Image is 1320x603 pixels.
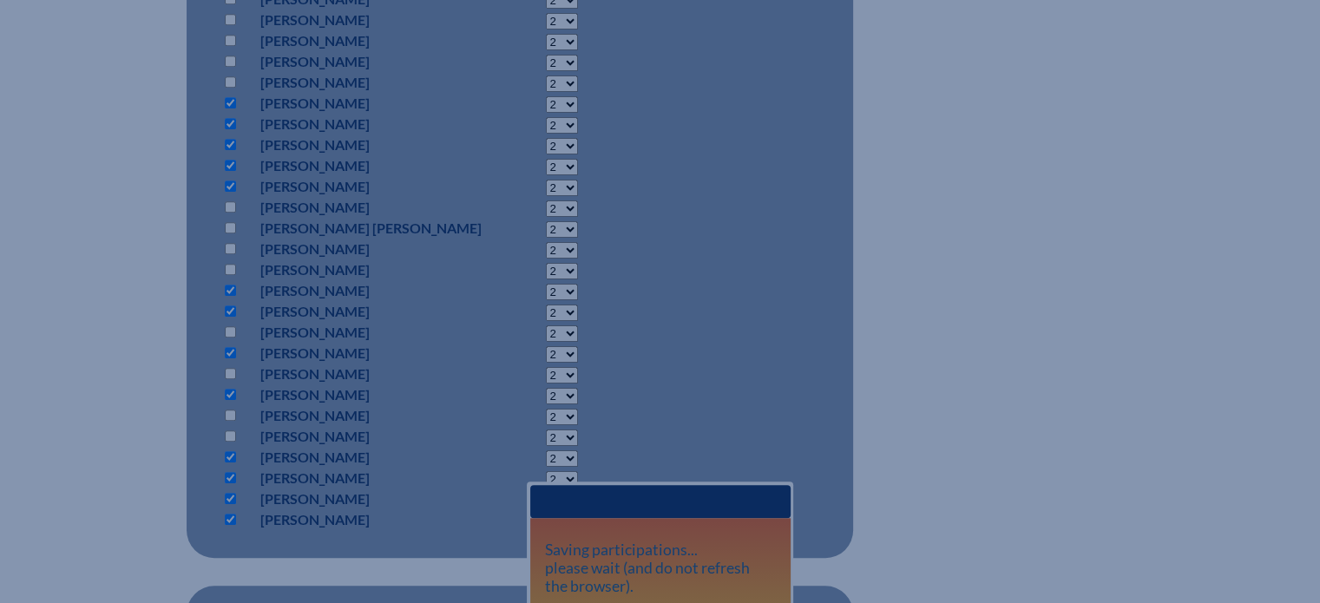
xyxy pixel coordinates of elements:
[260,405,482,426] p: [PERSON_NAME]
[260,322,482,343] p: [PERSON_NAME]
[260,93,482,114] p: [PERSON_NAME]
[260,343,482,364] p: [PERSON_NAME]
[260,155,482,176] p: [PERSON_NAME]
[260,134,482,155] p: [PERSON_NAME]
[260,447,482,468] p: [PERSON_NAME]
[260,384,482,405] p: [PERSON_NAME]
[260,51,482,72] p: [PERSON_NAME]
[260,364,482,384] p: [PERSON_NAME]
[260,176,482,197] p: [PERSON_NAME]
[260,197,482,218] p: [PERSON_NAME]
[260,509,482,530] p: [PERSON_NAME]
[260,30,482,51] p: [PERSON_NAME]
[260,259,482,280] p: [PERSON_NAME]
[260,10,482,30] p: [PERSON_NAME]
[260,301,482,322] p: [PERSON_NAME]
[260,114,482,134] p: [PERSON_NAME]
[260,488,482,509] p: [PERSON_NAME]
[260,426,482,447] p: [PERSON_NAME]
[260,72,482,93] p: [PERSON_NAME]
[260,218,482,239] p: [PERSON_NAME] [PERSON_NAME]
[260,239,482,259] p: [PERSON_NAME]
[260,468,482,488] p: [PERSON_NAME]
[260,280,482,301] p: [PERSON_NAME]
